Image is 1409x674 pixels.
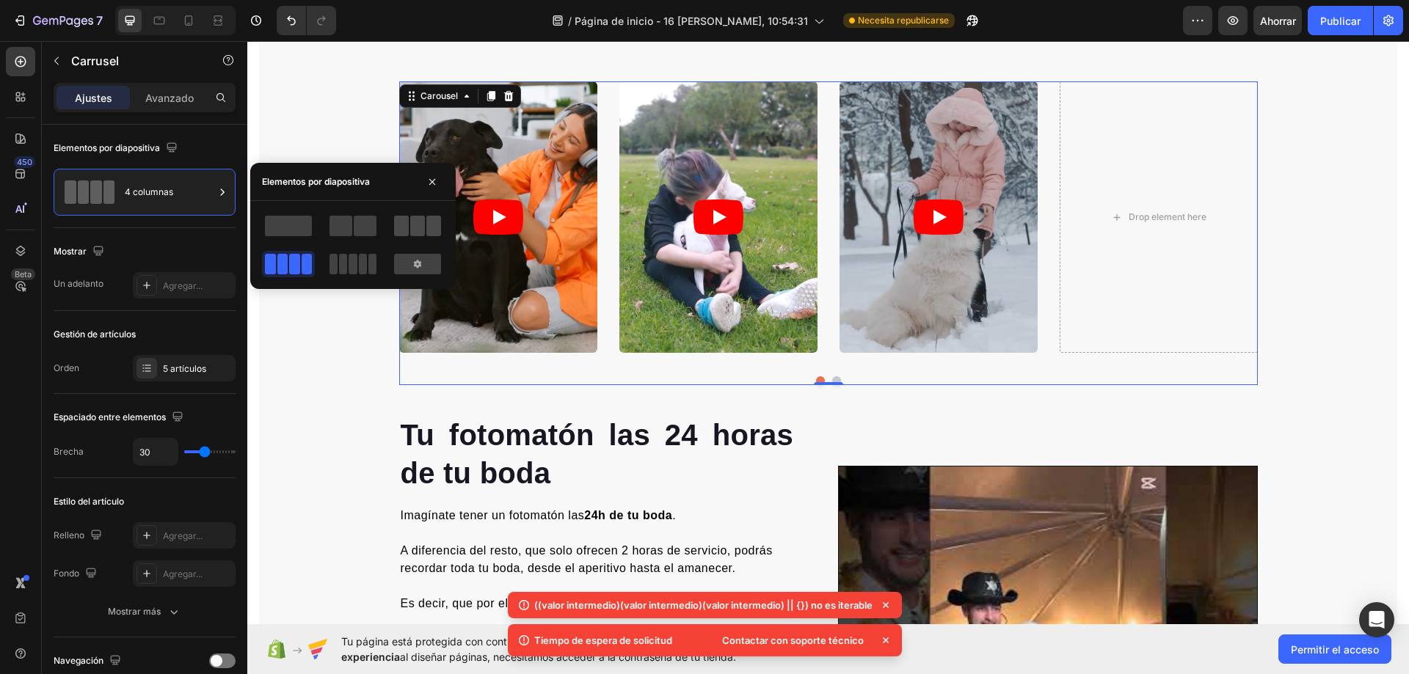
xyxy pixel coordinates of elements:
font: Elementos por diapositiva [54,142,160,153]
font: Gestión de artículos [54,329,136,340]
font: 4 columnas [125,186,173,197]
input: Auto [134,439,178,465]
font: Página de inicio - 16 [PERSON_NAME], 10:54:31 [575,15,808,27]
font: Mostrar más [108,606,161,617]
button: Ahorrar [1253,6,1302,35]
font: Necesita republicarse [858,15,949,26]
font: 7 [96,13,103,28]
font: Publicar [1320,15,1361,27]
strong: 24h de tu boda [337,468,425,480]
font: Estilo del artículo [54,496,124,507]
font: Brecha [54,446,84,457]
div: Carousel [170,48,214,62]
font: Espaciado entre elementos [54,411,166,422]
font: Elementos por diapositiva [262,176,370,187]
button: Dot [569,335,578,344]
font: Ajustes [75,92,112,104]
div: Abrir Intercom Messenger [1359,602,1394,637]
span: A diferencia del resto, que solo ofrecen 2 horas de servicio, podrás recordar toda tu boda, desde... [153,503,525,533]
span: Es decir, que por el mismo precio, pasarás de tener 150 fotos a 3.000. [153,556,545,568]
font: Beta [15,269,32,279]
font: Carrusel [71,54,119,68]
font: Agregar... [163,530,203,541]
font: / [568,15,572,27]
div: Drop element here [881,170,959,182]
h2: Tu fotomatón las 24 horas de tu boda [152,373,548,453]
font: Relleno [54,530,84,541]
font: Un adelanto [54,278,103,289]
button: Dot [585,335,594,344]
font: Avanzado [145,92,194,104]
button: Play [666,158,716,194]
font: Tiempo de espera de solicitud [534,634,672,646]
button: Permitir el acceso [1278,634,1391,664]
button: Publicar [1308,6,1373,35]
p: Carrusel [71,52,196,70]
font: Agregar... [163,568,203,579]
iframe: Área de diseño [247,41,1409,624]
font: Permitir el acceso [1291,643,1379,656]
div: Deshacer/Rehacer [277,6,336,35]
font: Navegación [54,655,103,666]
font: Ahorrar [1260,15,1296,27]
font: 450 [17,157,32,167]
font: Contactar con soporte técnico [722,634,864,646]
button: 7 [6,6,109,35]
font: Tu página está protegida con contraseña. Para [341,635,567,648]
font: 5 artículos [163,363,206,374]
button: Mostrar más [54,598,236,625]
span: Imagínate tener un fotomatón las . [153,468,429,480]
font: Fondo [54,568,79,579]
font: Agregar... [163,280,203,291]
font: ((valor intermedio)(valor intermedio)(valor intermedio) || {}) no es iterable [534,599,873,611]
font: Mostrar [54,246,87,257]
button: Play [446,158,496,194]
font: al diseñar páginas, necesitamos acceder a la contraseña de tu tienda. [400,651,736,663]
font: Orden [54,362,79,373]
